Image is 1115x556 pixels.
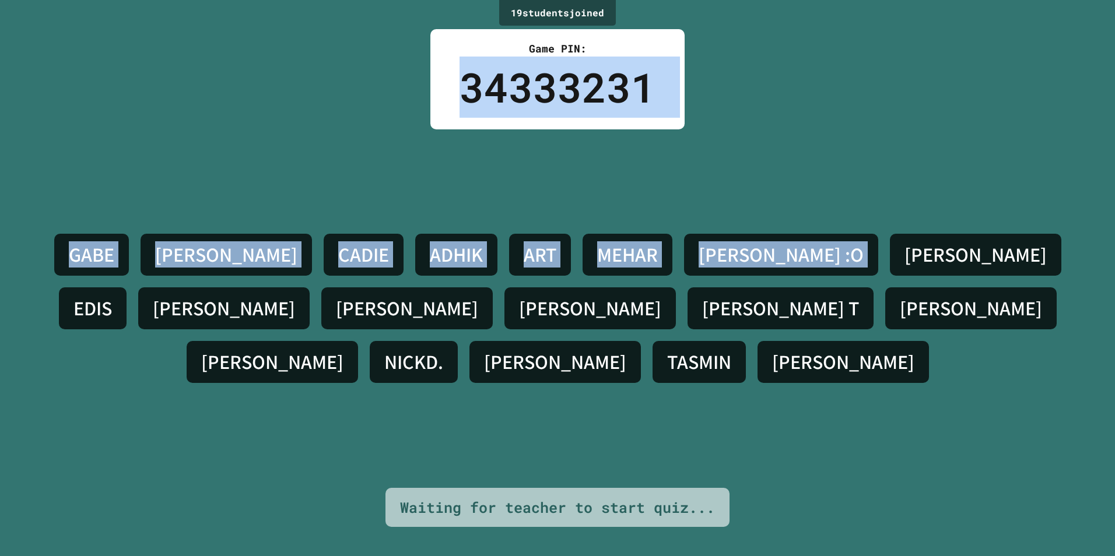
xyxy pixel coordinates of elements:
h4: [PERSON_NAME] [336,296,478,321]
h4: [PERSON_NAME] [201,350,343,374]
h4: [PERSON_NAME] [772,350,914,374]
h4: [PERSON_NAME] [904,242,1047,267]
h4: EDIS [73,296,112,321]
div: Game PIN: [460,41,655,57]
h4: ART [524,242,556,267]
h4: NICKD. [384,350,443,374]
div: Waiting for teacher to start quiz... [400,497,715,519]
h4: [PERSON_NAME] [155,242,297,267]
h4: GABE [69,242,114,267]
h4: [PERSON_NAME] T [702,296,859,321]
h4: MEHAR [597,242,658,267]
h4: [PERSON_NAME] :O [699,242,864,267]
h4: CADIE [338,242,389,267]
h4: ADHIK [430,242,483,267]
div: 34333231 [460,57,655,118]
h4: [PERSON_NAME] [153,296,295,321]
h4: [PERSON_NAME] [519,296,661,321]
h4: [PERSON_NAME] [900,296,1042,321]
h4: TASMIN [667,350,731,374]
h4: [PERSON_NAME] [484,350,626,374]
